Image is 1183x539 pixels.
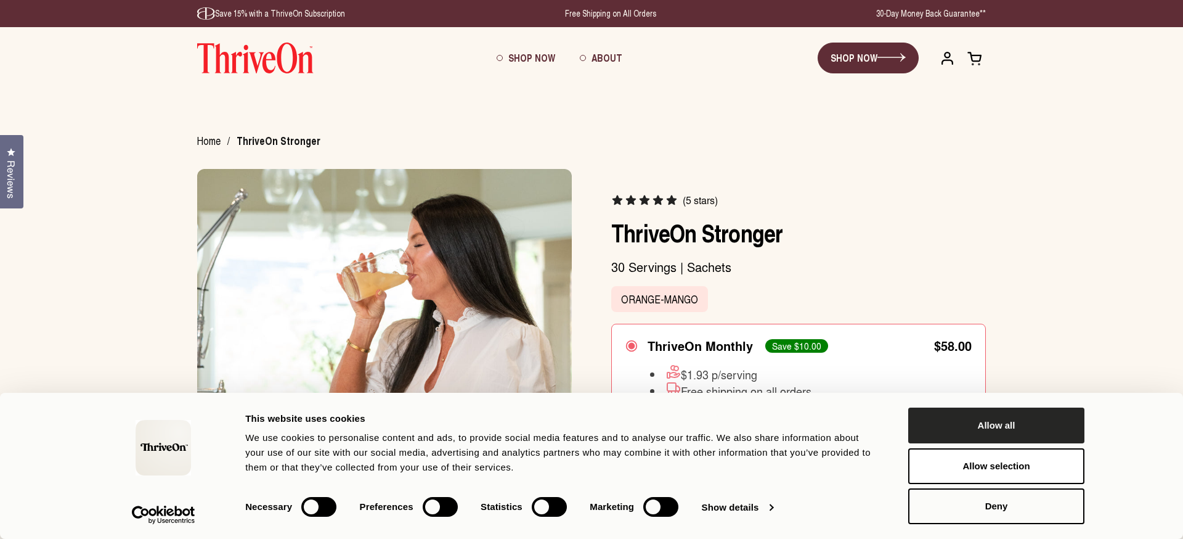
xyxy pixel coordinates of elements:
[934,340,972,352] div: $58.00
[197,133,221,150] span: Home
[765,339,828,353] div: Save $10.00
[245,501,292,512] strong: Necessary
[237,135,320,147] span: ThriveOn Stronger
[3,160,19,199] span: Reviews
[611,286,708,312] label: Orange-Mango
[702,498,773,517] a: Show details
[245,411,880,426] div: This website uses cookies
[110,506,217,524] a: Usercentrics Cookiebot - opens in a new window
[484,41,567,75] a: Shop Now
[683,194,718,207] span: (5 stars)
[136,420,191,475] img: logo
[508,51,555,65] span: Shop Now
[876,7,986,20] p: 30-Day Money Back Guarantee**
[197,133,221,148] a: Home
[611,218,986,247] h1: ThriveOn Stronger
[908,488,1084,524] button: Deny
[360,501,413,512] strong: Preferences
[650,381,840,398] li: Free shipping on all orders
[197,135,336,147] nav: breadcrumbs
[565,7,656,20] p: Free Shipping on All Orders
[648,339,753,353] div: ThriveOn Monthly
[650,364,840,382] li: $1.93 p/serving
[567,41,635,75] a: About
[245,430,880,475] div: We use cookies to personalise content and ads, to provide social media features and to analyse ou...
[908,408,1084,443] button: Allow all
[591,51,622,65] span: About
[908,448,1084,484] button: Allow selection
[611,259,986,275] p: 30 Servings | Sachets
[197,7,345,20] p: Save 15% with a ThriveOn Subscription
[481,501,522,512] strong: Statistics
[818,43,919,73] a: SHOP NOW
[590,501,634,512] strong: Marketing
[227,135,230,147] span: /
